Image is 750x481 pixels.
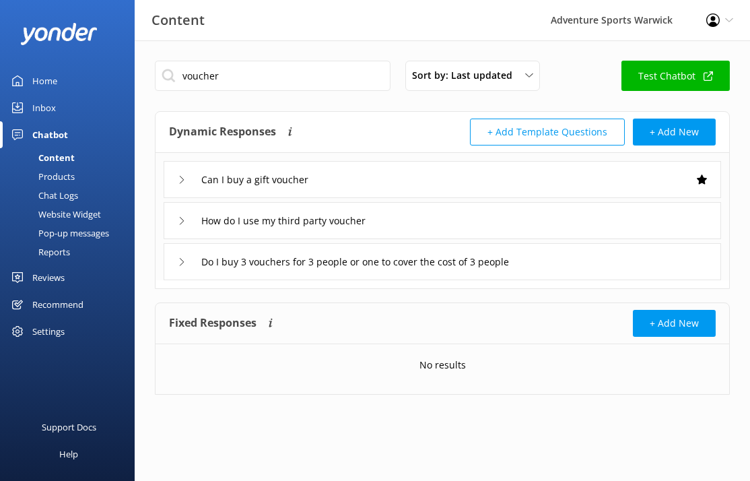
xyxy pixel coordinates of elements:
[8,243,70,261] div: Reports
[155,61,390,91] input: Search all Chatbot Content
[8,186,78,205] div: Chat Logs
[412,68,520,83] span: Sort by: Last updated
[32,67,57,94] div: Home
[8,148,135,167] a: Content
[8,167,135,186] a: Products
[8,205,135,224] a: Website Widget
[59,441,78,468] div: Help
[621,61,730,91] a: Test Chatbot
[8,224,109,243] div: Pop-up messages
[32,121,68,148] div: Chatbot
[42,414,96,441] div: Support Docs
[169,119,276,146] h4: Dynamic Responses
[633,310,716,337] button: + Add New
[169,310,257,337] h4: Fixed Responses
[470,119,625,146] button: + Add Template Questions
[8,148,75,167] div: Content
[151,9,205,31] h3: Content
[419,358,466,373] p: No results
[8,243,135,261] a: Reports
[32,318,65,345] div: Settings
[32,291,83,318] div: Recommend
[8,186,135,205] a: Chat Logs
[32,94,56,121] div: Inbox
[20,23,98,45] img: yonder-white-logo.png
[8,167,75,186] div: Products
[32,264,65,291] div: Reviews
[8,224,135,243] a: Pop-up messages
[8,205,101,224] div: Website Widget
[633,119,716,146] button: + Add New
